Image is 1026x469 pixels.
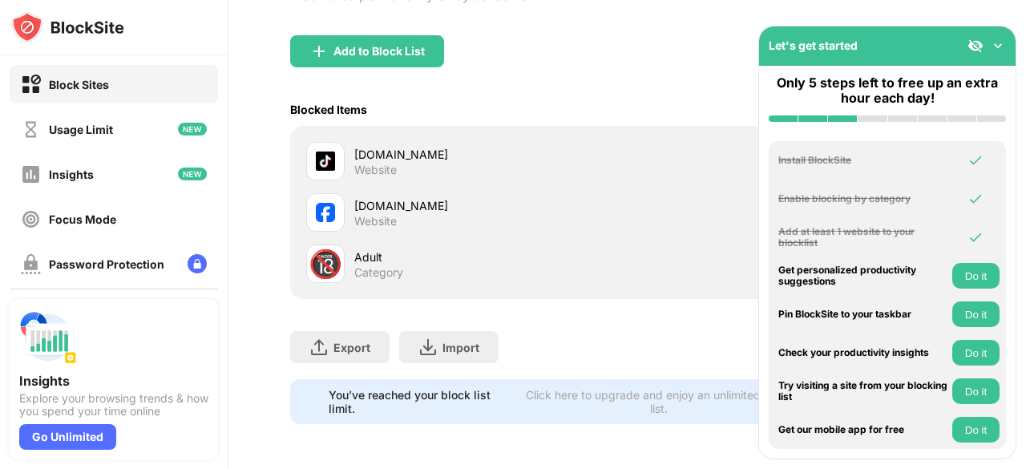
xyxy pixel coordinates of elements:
[19,373,208,389] div: Insights
[309,248,342,281] div: 🔞
[769,75,1006,106] div: Only 5 steps left to free up an extra hour each day!
[354,163,397,177] div: Website
[178,123,207,135] img: new-icon.svg
[354,146,628,163] div: [DOMAIN_NAME]
[967,229,984,245] img: omni-check.svg
[778,265,948,288] div: Get personalized productivity suggestions
[354,265,403,280] div: Category
[522,388,798,415] div: Click here to upgrade and enjoy an unlimited block list.
[952,378,1000,404] button: Do it
[19,424,116,450] div: Go Unlimited
[952,417,1000,443] button: Do it
[290,103,367,116] div: Blocked Items
[952,340,1000,366] button: Do it
[333,341,370,354] div: Export
[21,209,41,229] img: focus-off.svg
[21,254,41,274] img: password-protection-off.svg
[778,226,948,249] div: Add at least 1 website to your blocklist
[442,341,479,354] div: Import
[188,254,207,273] img: lock-menu.svg
[354,197,628,214] div: [DOMAIN_NAME]
[967,38,984,54] img: eye-not-visible.svg
[778,347,948,358] div: Check your productivity insights
[21,119,41,139] img: time-usage-off.svg
[952,263,1000,289] button: Do it
[329,388,512,415] div: You’ve reached your block list limit.
[967,191,984,207] img: omni-check.svg
[769,38,858,52] div: Let's get started
[316,152,335,171] img: favicons
[316,203,335,222] img: favicons
[333,45,425,58] div: Add to Block List
[21,75,41,95] img: block-on.svg
[178,168,207,180] img: new-icon.svg
[952,301,1000,327] button: Do it
[49,257,164,271] div: Password Protection
[354,249,628,265] div: Adult
[21,164,41,184] img: insights-off.svg
[49,212,116,226] div: Focus Mode
[778,380,948,403] div: Try visiting a site from your blocking list
[990,38,1006,54] img: omni-setup-toggle.svg
[354,214,397,228] div: Website
[49,123,113,136] div: Usage Limit
[778,155,948,166] div: Install BlockSite
[49,78,109,91] div: Block Sites
[778,309,948,320] div: Pin BlockSite to your taskbar
[11,11,124,43] img: logo-blocksite.svg
[49,168,94,181] div: Insights
[778,193,948,204] div: Enable blocking by category
[19,392,208,418] div: Explore your browsing trends & how you spend your time online
[778,424,948,435] div: Get our mobile app for free
[19,309,77,366] img: push-insights.svg
[967,152,984,168] img: omni-check.svg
